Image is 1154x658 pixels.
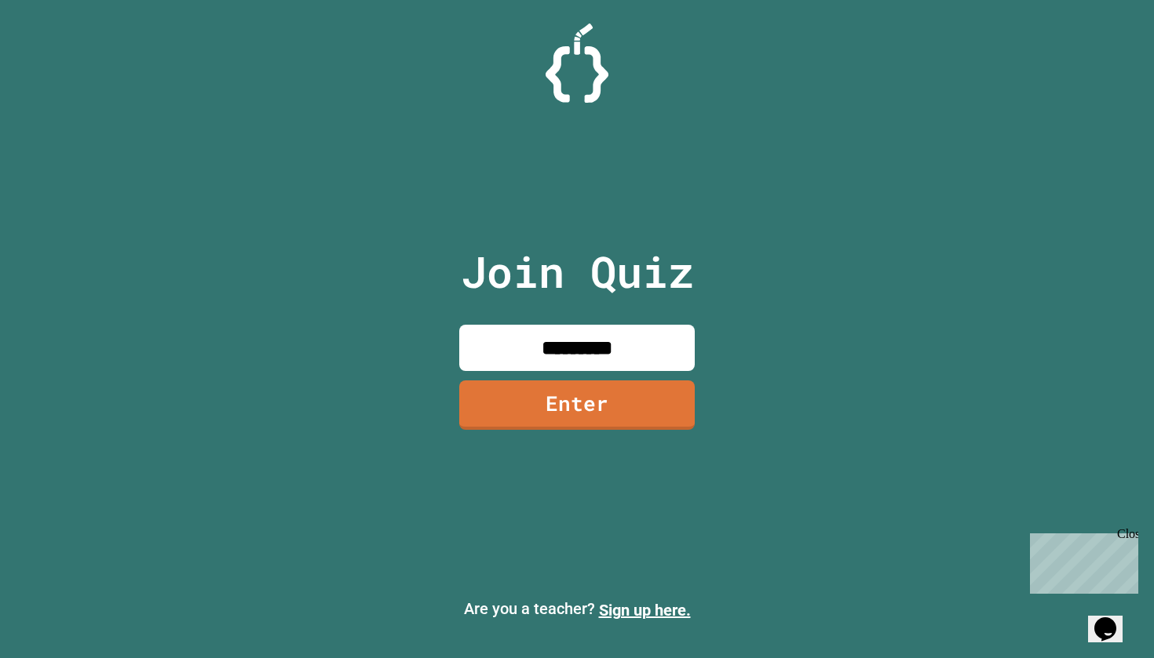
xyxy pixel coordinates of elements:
a: Sign up here. [599,601,691,620]
a: Enter [459,380,695,430]
div: Chat with us now!Close [6,6,108,100]
img: Logo.svg [546,24,608,103]
iframe: chat widget [1024,527,1138,594]
p: Join Quiz [461,239,694,304]
iframe: chat widget [1088,595,1138,642]
p: Are you a teacher? [13,597,1141,622]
